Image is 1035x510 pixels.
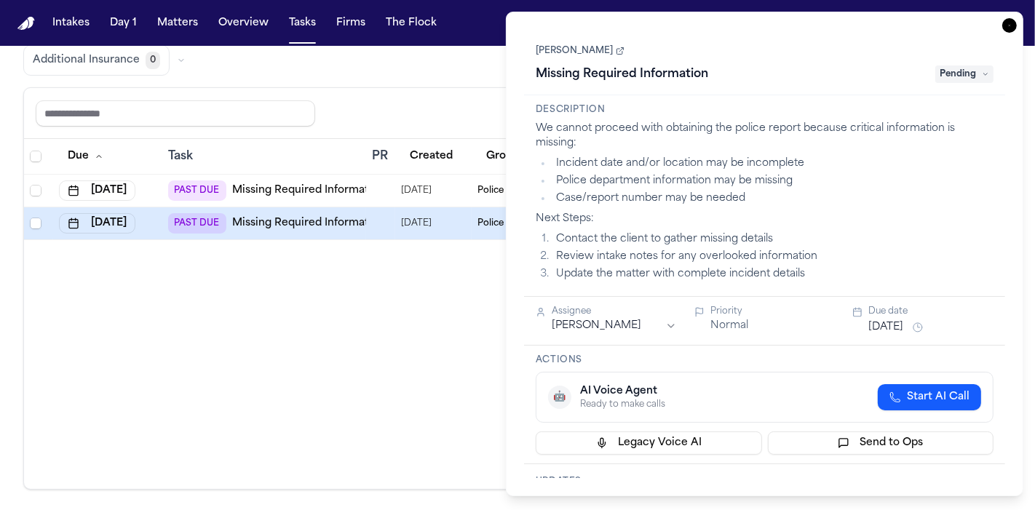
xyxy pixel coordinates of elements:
h1: Missing Required Information [530,63,714,86]
span: Start AI Call [907,390,969,405]
div: Due date [868,306,994,317]
button: Tasks [283,10,322,36]
button: Legacy Voice AI [536,431,762,455]
button: Firms [330,10,371,36]
li: Incident date and/or location may be incomplete [552,156,994,171]
li: Contact the client to gather missing details [552,232,994,247]
li: Police department information may be missing [552,174,994,188]
span: 🤖 [554,390,566,405]
div: Priority [710,306,836,317]
h3: Updates [536,476,994,487]
button: Day 1 [104,10,143,36]
div: Ready to make calls [580,399,665,410]
button: Start AI Call [878,384,981,410]
button: Intakes [47,10,95,36]
span: Additional Insurance [33,53,140,68]
button: Overview [213,10,274,36]
a: Home [17,17,35,31]
button: The Flock [380,10,443,36]
img: Finch Logo [17,17,35,31]
span: Pending [935,65,994,83]
div: AI Voice Agent [580,384,665,399]
li: Review intake notes for any overlooked information [552,250,994,264]
button: Matters [151,10,204,36]
button: Snooze task [909,319,927,336]
li: Update the matter with complete incident details [552,267,994,282]
div: Assignee [552,306,677,317]
p: Next Steps: [536,212,994,226]
button: [DATE] [59,213,135,234]
button: Send to Ops [768,431,994,455]
h3: Actions [536,354,994,366]
button: Additional Insurance0 [23,45,170,76]
h3: Description [536,104,994,116]
button: Normal [710,319,748,333]
li: Case/report number may be needed [552,191,994,206]
a: [PERSON_NAME] [536,45,624,57]
span: 0 [146,52,160,69]
p: We cannot proceed with obtaining the police report because critical information is missing: [536,121,994,151]
button: [DATE] [868,320,903,335]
